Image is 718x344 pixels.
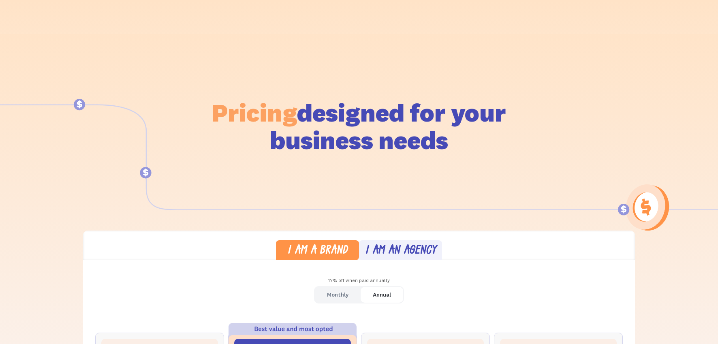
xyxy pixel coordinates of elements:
div: I am a brand [287,245,348,257]
div: I am an agency [365,245,436,257]
h1: designed for your business needs [212,99,506,154]
div: Annual [373,289,391,301]
span: Pricing [212,97,297,128]
div: Monthly [327,289,348,301]
div: 17% off when paid annually [83,275,635,286]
